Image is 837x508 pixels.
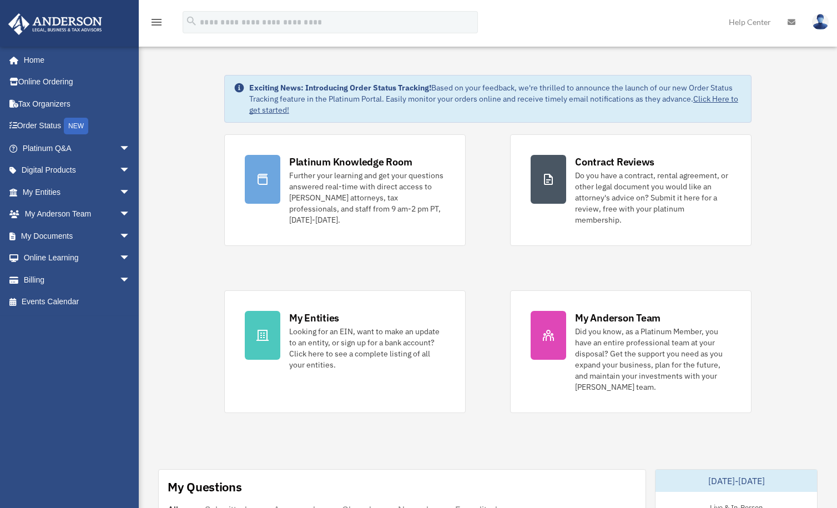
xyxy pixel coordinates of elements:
span: arrow_drop_down [119,269,142,291]
strong: Exciting News: Introducing Order Status Tracking! [249,83,431,93]
i: search [185,15,198,27]
a: Tax Organizers [8,93,147,115]
span: arrow_drop_down [119,247,142,270]
div: Do you have a contract, rental agreement, or other legal document you would like an attorney's ad... [575,170,731,225]
div: My Questions [168,479,242,495]
img: User Pic [812,14,829,30]
div: [DATE]-[DATE] [656,470,817,492]
span: arrow_drop_down [119,159,142,182]
a: My Entities Looking for an EIN, want to make an update to an entity, or sign up for a bank accoun... [224,290,466,413]
span: arrow_drop_down [119,203,142,226]
a: menu [150,19,163,29]
div: My Entities [289,311,339,325]
a: Online Ordering [8,71,147,93]
a: Digital Productsarrow_drop_down [8,159,147,182]
a: My Documentsarrow_drop_down [8,225,147,247]
div: Platinum Knowledge Room [289,155,412,169]
div: NEW [64,118,88,134]
span: arrow_drop_down [119,225,142,248]
a: Billingarrow_drop_down [8,269,147,291]
div: Looking for an EIN, want to make an update to an entity, or sign up for a bank account? Click her... [289,326,445,370]
a: Platinum Knowledge Room Further your learning and get your questions answered real-time with dire... [224,134,466,246]
div: My Anderson Team [575,311,660,325]
span: arrow_drop_down [119,137,142,160]
a: Platinum Q&Aarrow_drop_down [8,137,147,159]
i: menu [150,16,163,29]
a: Events Calendar [8,291,147,313]
span: arrow_drop_down [119,181,142,204]
a: Contract Reviews Do you have a contract, rental agreement, or other legal document you would like... [510,134,752,246]
a: Click Here to get started! [249,94,738,115]
a: Home [8,49,142,71]
div: Based on your feedback, we're thrilled to announce the launch of our new Order Status Tracking fe... [249,82,742,115]
div: Did you know, as a Platinum Member, you have an entire professional team at your disposal? Get th... [575,326,731,393]
img: Anderson Advisors Platinum Portal [5,13,105,35]
a: Online Learningarrow_drop_down [8,247,147,269]
a: My Anderson Teamarrow_drop_down [8,203,147,225]
a: My Entitiesarrow_drop_down [8,181,147,203]
div: Contract Reviews [575,155,654,169]
div: Further your learning and get your questions answered real-time with direct access to [PERSON_NAM... [289,170,445,225]
a: My Anderson Team Did you know, as a Platinum Member, you have an entire professional team at your... [510,290,752,413]
a: Order StatusNEW [8,115,147,138]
